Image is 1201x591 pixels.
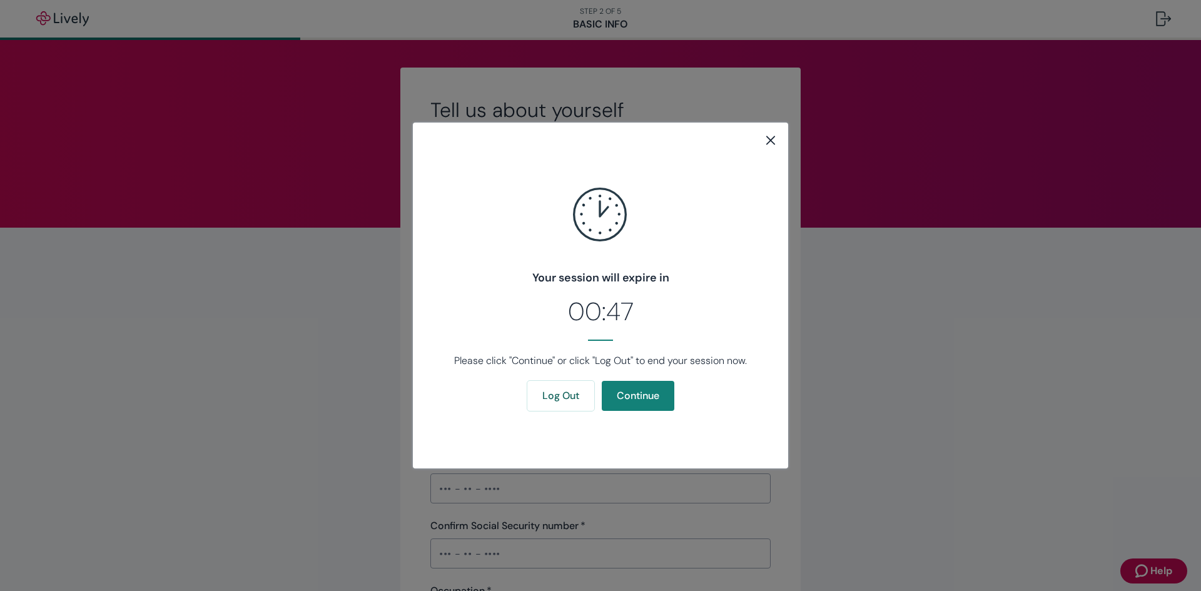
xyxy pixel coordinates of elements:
button: close button [763,133,778,148]
h4: Your session will expire in [434,270,767,286]
button: Continue [602,381,674,411]
svg: close [763,133,778,148]
p: Please click "Continue" or click "Log Out" to end your session now. [447,353,754,368]
button: Log Out [527,381,594,411]
h2: 00:47 [434,293,767,330]
svg: clock icon [550,165,651,265]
